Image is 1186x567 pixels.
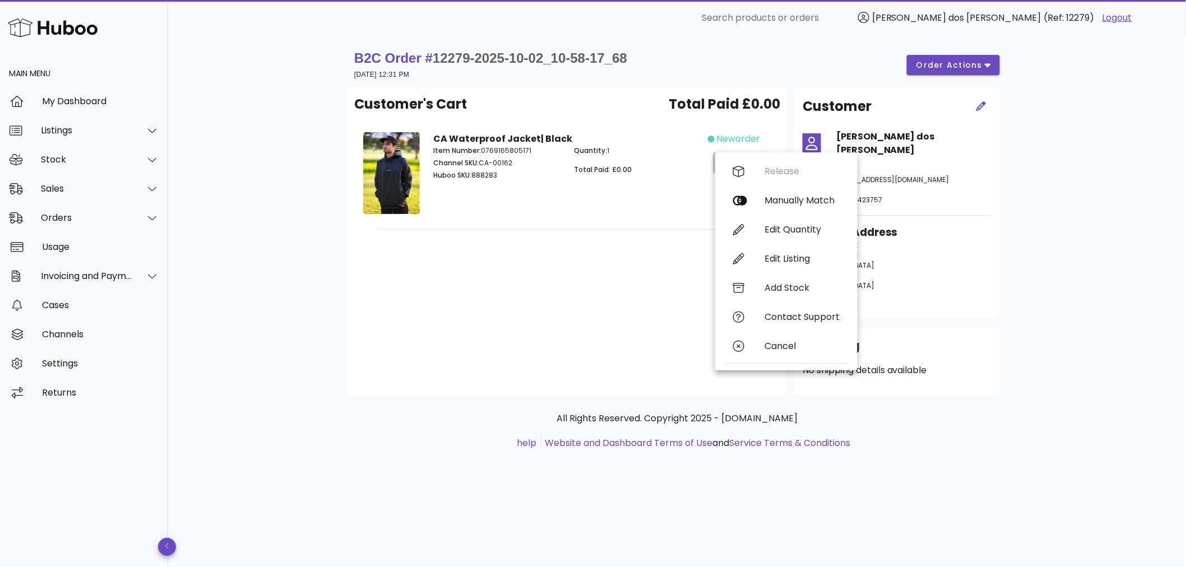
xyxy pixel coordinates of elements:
button: action [714,152,771,173]
span: 12279-2025-10-02_10-58-17_68 [433,50,627,66]
div: Add Stock [765,282,840,293]
span: Total Paid £0.00 [669,94,780,114]
div: Manually Match [765,195,840,206]
div: Settings [42,358,159,369]
div: Shipping [803,337,991,364]
h3: Shipping Address [803,225,991,240]
span: Customer's Cart [354,94,467,114]
p: 1 [574,146,701,156]
div: Contact Support [765,312,840,322]
div: Sales [41,183,132,194]
span: Quantity: [574,146,607,155]
small: [DATE] 12:31 PM [354,71,409,78]
p: CA-00162 [433,158,560,168]
strong: CA Waterproof Jacket| Black [433,132,572,145]
p: 0769165805171 [433,146,560,156]
span: neworder [717,132,761,146]
div: Edit Listing [765,253,840,264]
h2: Customer [803,96,872,117]
div: My Dashboard [42,96,159,106]
span: Item Number: [433,146,481,155]
div: Stock [41,154,132,165]
p: 888283 [433,170,560,180]
div: Orders [41,212,132,223]
img: Product Image [363,132,420,214]
div: Usage [42,241,159,252]
div: Channels [42,329,159,340]
button: order actions [907,55,1000,75]
a: Service Terms & Conditions [730,436,851,449]
div: Returns [42,387,159,398]
span: [EMAIL_ADDRESS][DOMAIN_NAME] [836,175,949,184]
span: order actions [916,59,983,71]
span: 07534423757 [836,195,882,205]
span: Channel SKU: [433,158,479,168]
span: Huboo SKU: [433,170,471,180]
div: Invoicing and Payments [41,271,132,281]
strong: B2C Order # [354,50,627,66]
li: and [541,436,851,450]
p: No shipping details available [803,364,991,377]
div: Edit Quantity [765,224,840,235]
span: (Ref: 12279) [1044,11,1095,24]
div: Listings [41,125,132,136]
div: Cancel [765,341,840,351]
div: Cases [42,300,159,310]
h4: [PERSON_NAME] dos [PERSON_NAME] [836,130,991,157]
a: Website and Dashboard Terms of Use [545,436,713,449]
span: Total Paid: £0.00 [574,165,632,174]
a: help [517,436,537,449]
a: Logout [1102,11,1132,25]
span: [PERSON_NAME] dos [PERSON_NAME] [872,11,1041,24]
p: All Rights Reserved. Copyright 2025 - [DOMAIN_NAME] [356,412,998,425]
img: Huboo Logo [8,16,98,40]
